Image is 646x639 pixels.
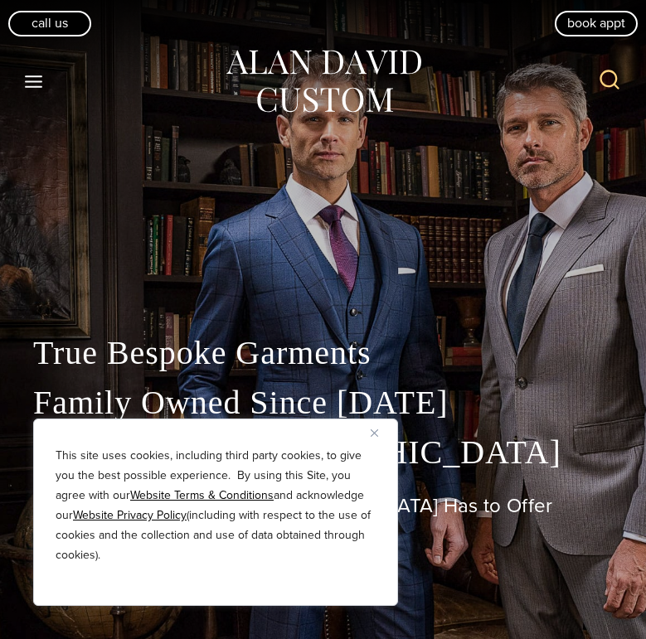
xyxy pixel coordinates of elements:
[224,45,423,119] img: Alan David Custom
[590,61,629,101] button: View Search Form
[371,429,378,437] img: Close
[555,11,638,36] a: book appt
[8,11,91,36] a: Call Us
[17,66,51,96] button: Open menu
[56,446,376,565] p: This site uses cookies, including third party cookies, to give you the best possible experience. ...
[371,423,391,443] button: Close
[73,506,187,524] a: Website Privacy Policy
[33,328,613,477] p: True Bespoke Garments Family Owned Since [DATE] Made in the [GEOGRAPHIC_DATA]
[130,487,274,504] a: Website Terms & Conditions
